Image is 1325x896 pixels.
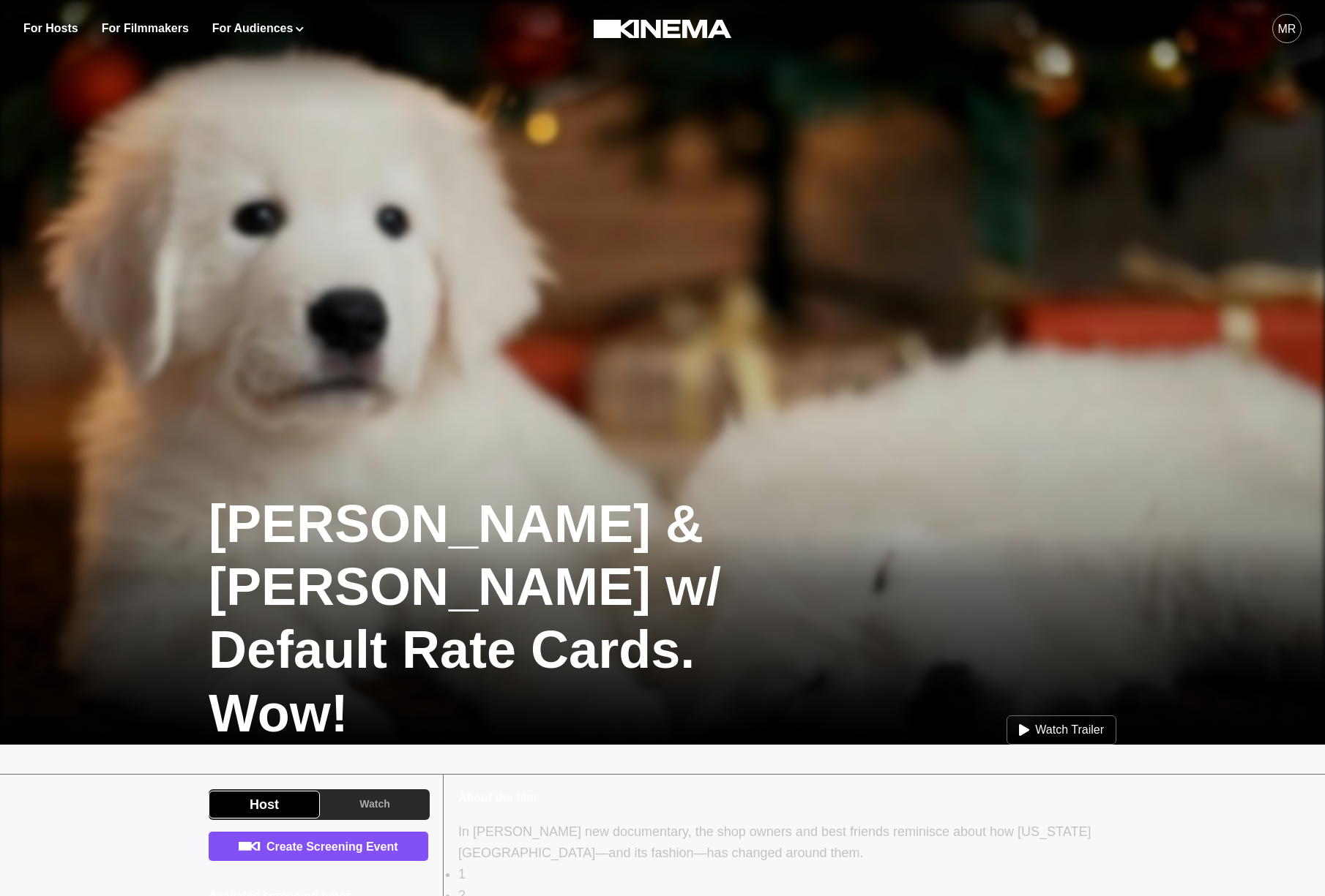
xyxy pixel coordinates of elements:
[209,492,818,745] h1: [PERSON_NAME] & [PERSON_NAME] w/ Default Rate Cards. Wow!
[458,789,1116,807] p: About the film
[458,864,1116,885] p: 1
[212,20,304,37] button: For Audiences
[209,832,428,861] a: Create Screening Event
[1007,715,1116,745] button: Watch Trailer
[23,20,78,37] a: For Hosts
[1278,20,1296,38] div: MR
[102,20,189,37] a: For Filmmakers
[458,821,1116,864] p: In [PERSON_NAME] new documentary, the shop owners and best friends reminisce about how [US_STATE]...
